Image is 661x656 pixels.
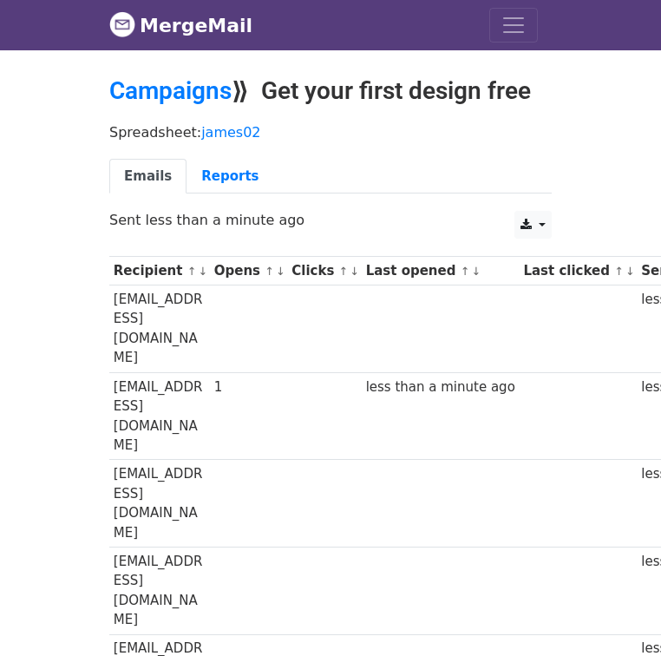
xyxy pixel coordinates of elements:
th: Last clicked [520,257,638,285]
td: [EMAIL_ADDRESS][DOMAIN_NAME] [109,460,210,548]
a: ↑ [187,265,197,278]
th: Opens [210,257,288,285]
p: Spreadsheet: [109,123,552,141]
a: Emails [109,159,187,194]
div: less than a minute ago [366,377,515,397]
th: Clicks [287,257,361,285]
a: ↓ [276,265,285,278]
h2: ⟫ Get your first design free [109,76,552,106]
td: [EMAIL_ADDRESS][DOMAIN_NAME] [109,285,210,373]
a: ↑ [265,265,274,278]
div: 1 [214,377,284,397]
a: Reports [187,159,273,194]
a: ↓ [198,265,207,278]
p: Sent less than a minute ago [109,211,552,229]
a: ↓ [350,265,359,278]
td: [EMAIL_ADDRESS][DOMAIN_NAME] [109,372,210,460]
a: james02 [201,124,260,141]
a: MergeMail [109,7,252,43]
a: ↑ [614,265,624,278]
a: ↑ [461,265,470,278]
img: MergeMail logo [109,11,135,37]
a: ↑ [339,265,349,278]
th: Last opened [362,257,520,285]
a: ↓ [625,265,635,278]
a: ↓ [471,265,481,278]
td: [EMAIL_ADDRESS][DOMAIN_NAME] [109,547,210,634]
th: Recipient [109,257,210,285]
a: Campaigns [109,76,232,105]
button: Toggle navigation [489,8,538,43]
